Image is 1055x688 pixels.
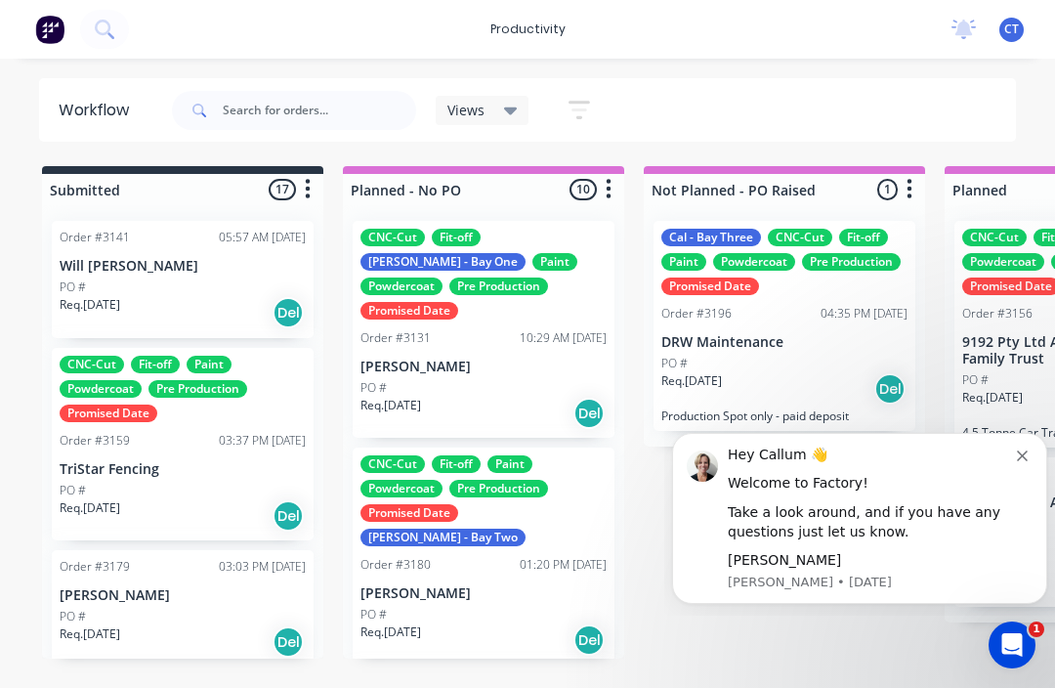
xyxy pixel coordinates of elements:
div: Powdercoat [60,380,142,398]
div: Promised Date [60,405,157,422]
div: 10:29 AM [DATE] [520,329,607,347]
div: CNC-Cut [768,229,832,246]
div: Order #3131 [360,329,431,347]
div: Paint [661,253,706,271]
p: Req. [DATE] [60,625,120,643]
div: Order #3196 [661,305,732,322]
p: Req. [DATE] [962,389,1023,407]
p: Req. [DATE] [661,372,722,390]
p: PO # [360,379,387,397]
iframe: Intercom live chat [989,622,1035,668]
p: DRW Maintenance [661,334,907,351]
span: Views [447,100,485,120]
span: 1 [1029,622,1044,637]
p: PO # [60,279,86,296]
p: [PERSON_NAME] [360,359,607,375]
div: Promised Date [360,302,458,320]
p: [PERSON_NAME] [360,585,607,602]
div: Paint [532,253,577,271]
div: Del [273,500,304,532]
div: CNC-Cut [360,455,425,473]
p: Req. [DATE] [360,623,421,641]
div: Fit-off [839,229,888,246]
div: Pre Production [148,380,247,398]
p: [PERSON_NAME] [60,587,306,604]
div: Powdercoat [360,480,443,497]
iframe: Intercom notifications message [664,418,1055,616]
p: PO # [962,371,989,389]
div: Pre Production [449,278,548,295]
div: CNC-Cut [962,229,1027,246]
p: Req. [DATE] [360,397,421,414]
div: CNC-CutFit-off[PERSON_NAME] - Bay OnePaintPowdercoatPre ProductionPromised DateOrder #313110:29 A... [353,221,614,438]
div: 01:20 PM [DATE] [520,556,607,574]
div: Order #314105:57 AM [DATE]Will [PERSON_NAME]PO #Req.[DATE]Del [52,221,314,338]
div: Del [273,297,304,328]
div: Del [573,398,605,429]
div: Cal - Bay ThreeCNC-CutFit-offPaintPowdercoatPre ProductionPromised DateOrder #319604:35 PM [DATE]... [654,221,915,431]
div: Order #3159 [60,432,130,450]
p: PO # [60,608,86,625]
p: PO # [661,355,688,372]
div: Workflow [59,99,139,122]
div: Powdercoat [360,278,443,295]
div: Promised Date [360,504,458,522]
div: Promised Date [661,278,759,295]
div: [PERSON_NAME] - Bay Two [360,529,526,546]
div: Order #3156 [962,305,1033,322]
p: Req. [DATE] [60,296,120,314]
p: TriStar Fencing [60,461,306,478]
div: Paint [187,356,232,373]
div: Fit-off [432,455,481,473]
p: Will [PERSON_NAME] [60,258,306,275]
div: Del [273,626,304,658]
div: Pre Production [449,480,548,497]
div: CNC-Cut [360,229,425,246]
div: Cal - Bay Three [661,229,761,246]
div: [PERSON_NAME] - Bay One [360,253,526,271]
div: 04:35 PM [DATE] [821,305,907,322]
p: PO # [60,482,86,499]
div: Del [573,624,605,656]
div: 03:37 PM [DATE] [219,432,306,450]
div: Pre Production [802,253,901,271]
div: Paint [487,455,532,473]
div: Order #3179 [60,558,130,576]
div: CNC-CutFit-offPaintPowdercoatPre ProductionPromised Date[PERSON_NAME] - Bay TwoOrder #318001:20 P... [353,448,614,665]
input: Search for orders... [223,91,416,130]
span: CT [1004,21,1019,38]
div: 03:03 PM [DATE] [219,558,306,576]
div: Fit-off [432,229,481,246]
p: Production Spot only - paid deposit [661,408,907,423]
div: Order #3180 [360,556,431,574]
div: Del [874,373,906,405]
div: Fit-off [131,356,180,373]
p: PO # [360,606,387,623]
div: Order #317903:03 PM [DATE][PERSON_NAME]PO #Req.[DATE]Del [52,550,314,667]
div: Powdercoat [713,253,795,271]
div: Powdercoat [962,253,1044,271]
p: Req. [DATE] [60,499,120,517]
img: Factory [35,15,64,44]
div: Order #3141 [60,229,130,246]
div: CNC-CutFit-offPaintPowdercoatPre ProductionPromised DateOrder #315903:37 PM [DATE]TriStar Fencing... [52,348,314,540]
div: 05:57 AM [DATE] [219,229,306,246]
div: CNC-Cut [60,356,124,373]
div: productivity [481,15,575,44]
